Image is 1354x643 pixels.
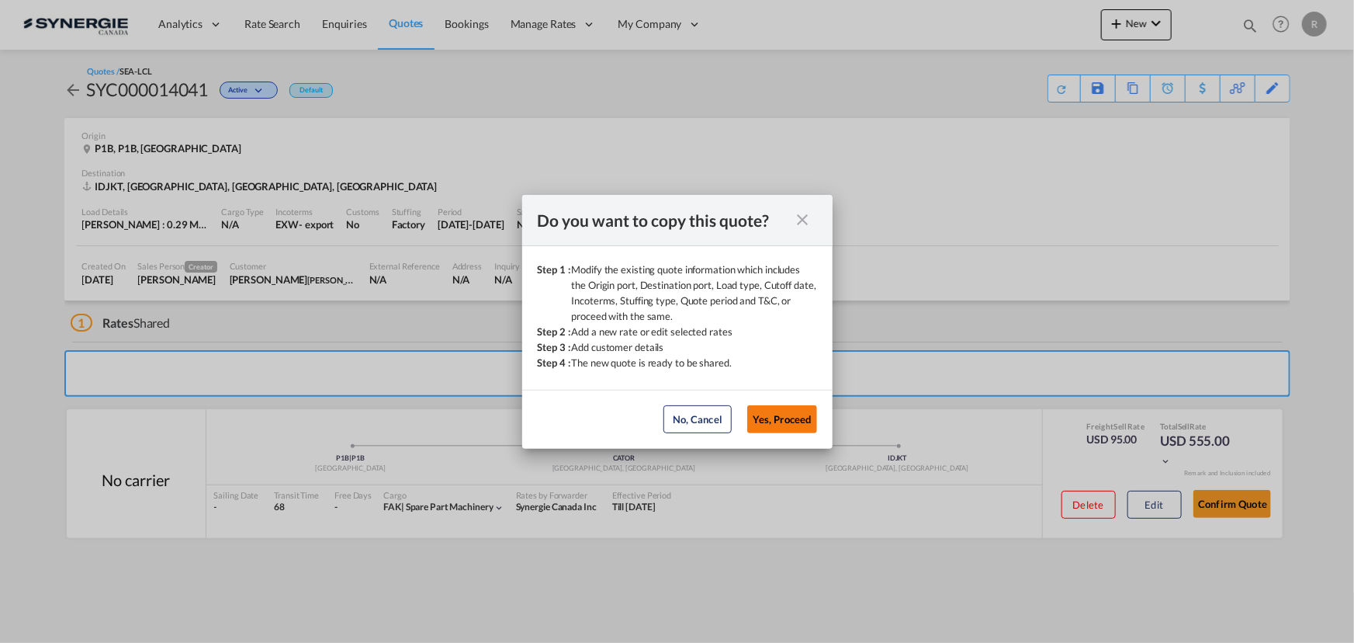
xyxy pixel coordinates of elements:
[572,262,817,324] div: Modify the existing quote information which includes the Origin port, Destination port, Load type...
[572,324,732,339] div: Add a new rate or edit selected rates
[572,339,664,355] div: Add customer details
[663,405,732,433] button: No, Cancel
[522,195,833,449] md-dialog: Step 1 : ...
[794,210,812,229] md-icon: icon-close fg-AAA8AD cursor
[538,324,572,339] div: Step 2 :
[538,355,572,370] div: Step 4 :
[572,355,732,370] div: The new quote is ready to be shared.
[747,405,817,433] button: Yes, Proceed
[538,262,572,324] div: Step 1 :
[538,210,789,230] div: Do you want to copy this quote?
[538,339,572,355] div: Step 3 :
